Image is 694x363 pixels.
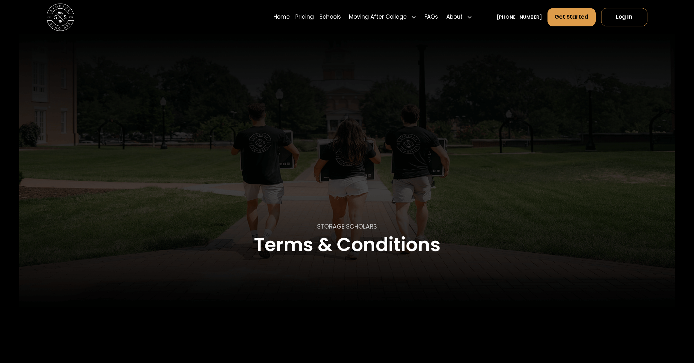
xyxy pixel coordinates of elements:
div: Moving After College [349,13,407,21]
h1: Terms & Conditions [254,234,440,255]
div: About [446,13,463,21]
p: STORAGE SCHOLARS [317,222,377,231]
a: Home [273,7,290,27]
a: Schools [319,7,341,27]
img: Storage Scholars main logo [47,4,74,31]
div: Moving After College [346,7,419,27]
a: Get Started [547,8,596,26]
a: Log In [601,8,648,26]
a: FAQs [424,7,438,27]
div: About [443,7,475,27]
a: [PHONE_NUMBER] [497,14,542,21]
a: Pricing [295,7,314,27]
